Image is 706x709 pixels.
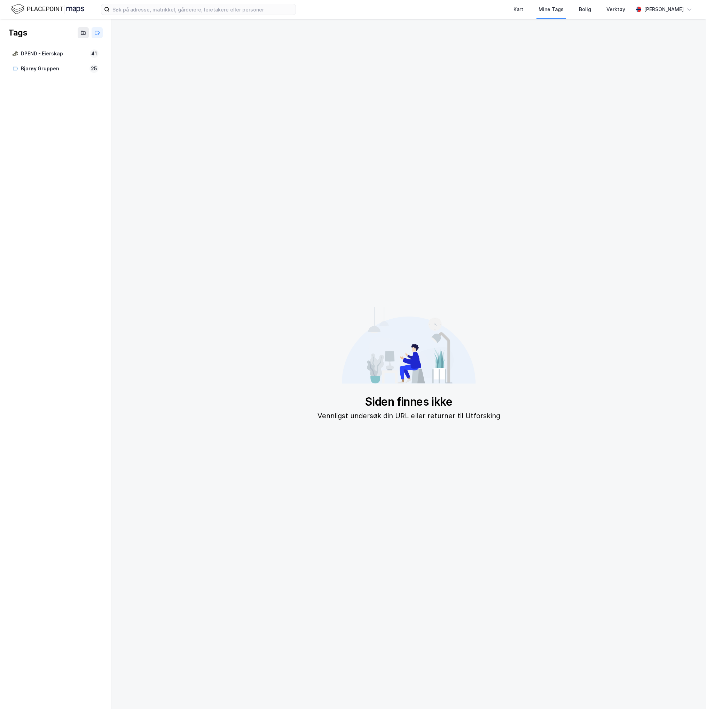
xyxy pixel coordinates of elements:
[21,64,87,73] div: Bjarøy Gruppen
[89,64,99,73] div: 25
[90,49,99,58] div: 41
[513,5,523,14] div: Kart
[21,49,87,58] div: DPEND - Eierskap
[8,27,27,38] div: Tags
[317,410,500,421] div: Vennligst undersøk din URL eller returner til Utforsking
[579,5,591,14] div: Bolig
[539,5,564,14] div: Mine Tags
[317,395,500,409] div: Siden finnes ikke
[8,62,103,76] a: Bjarøy Gruppen25
[110,4,296,15] input: Søk på adresse, matrikkel, gårdeiere, leietakere eller personer
[644,5,684,14] div: [PERSON_NAME]
[606,5,625,14] div: Verktøy
[8,47,103,61] a: DPEND - Eierskap41
[11,3,84,15] img: logo.f888ab2527a4732fd821a326f86c7f29.svg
